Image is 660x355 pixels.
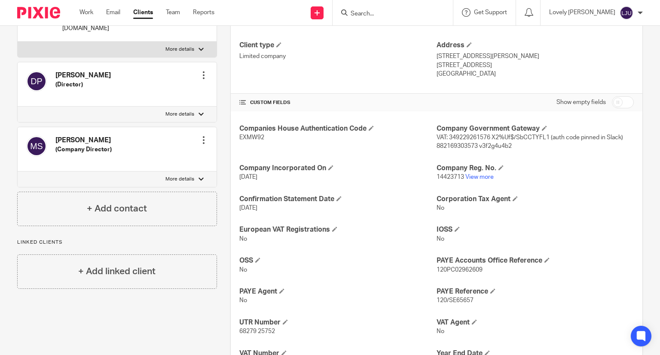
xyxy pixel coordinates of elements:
[165,46,194,53] p: More details
[239,41,437,50] h4: Client type
[55,80,111,89] h5: (Director)
[239,225,437,234] h4: European VAT Registrations
[239,135,264,141] span: EXMW92
[437,174,464,180] span: 14423713
[239,164,437,173] h4: Company Incorporated On
[239,256,437,265] h4: OSS
[55,136,112,145] h4: [PERSON_NAME]
[239,99,437,106] h4: CUSTOM FIELDS
[437,267,483,273] span: 120PC02962609
[17,239,217,246] p: Linked clients
[87,202,147,215] h4: + Add contact
[55,71,111,80] h4: [PERSON_NAME]
[166,8,180,17] a: Team
[193,8,214,17] a: Reports
[350,10,427,18] input: Search
[437,61,634,70] p: [STREET_ADDRESS]
[26,71,47,92] img: svg%3E
[437,164,634,173] h4: Company Reg. No.
[239,287,437,296] h4: PAYE Agent
[239,124,437,133] h4: Companies House Authentication Code
[26,136,47,156] img: svg%3E
[437,124,634,133] h4: Company Government Gateway
[239,205,257,211] span: [DATE]
[549,8,615,17] p: Lovely [PERSON_NAME]
[437,70,634,78] p: [GEOGRAPHIC_DATA]
[239,328,275,334] span: 68279 25752
[239,236,247,242] span: No
[239,52,437,61] p: Limited company
[437,256,634,265] h4: PAYE Accounts Office Reference
[556,98,606,107] label: Show empty fields
[437,135,623,149] span: VAT: 349229261576 X2%Uf$/SbCCTYFL1 (auth code pinned in Slack) 882169303573 v3f2g4u4b2
[437,195,634,204] h4: Corporation Tax Agent
[437,318,634,327] h4: VAT Agent
[239,267,247,273] span: No
[474,9,507,15] span: Get Support
[17,7,60,18] img: Pixie
[106,8,120,17] a: Email
[78,265,156,278] h4: + Add linked client
[465,174,494,180] a: View more
[239,318,437,327] h4: UTR Number
[133,8,153,17] a: Clients
[165,176,194,183] p: More details
[437,41,634,50] h4: Address
[437,328,444,334] span: No
[437,205,444,211] span: No
[437,236,444,242] span: No
[165,111,194,118] p: More details
[239,195,437,204] h4: Confirmation Statement Date
[437,225,634,234] h4: IOSS
[620,6,633,20] img: svg%3E
[79,8,93,17] a: Work
[55,145,112,154] h5: (Company Director)
[437,297,474,303] span: 120/SE65657
[239,174,257,180] span: [DATE]
[239,297,247,303] span: No
[437,287,634,296] h4: PAYE Reference
[437,52,634,61] p: [STREET_ADDRESS][PERSON_NAME]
